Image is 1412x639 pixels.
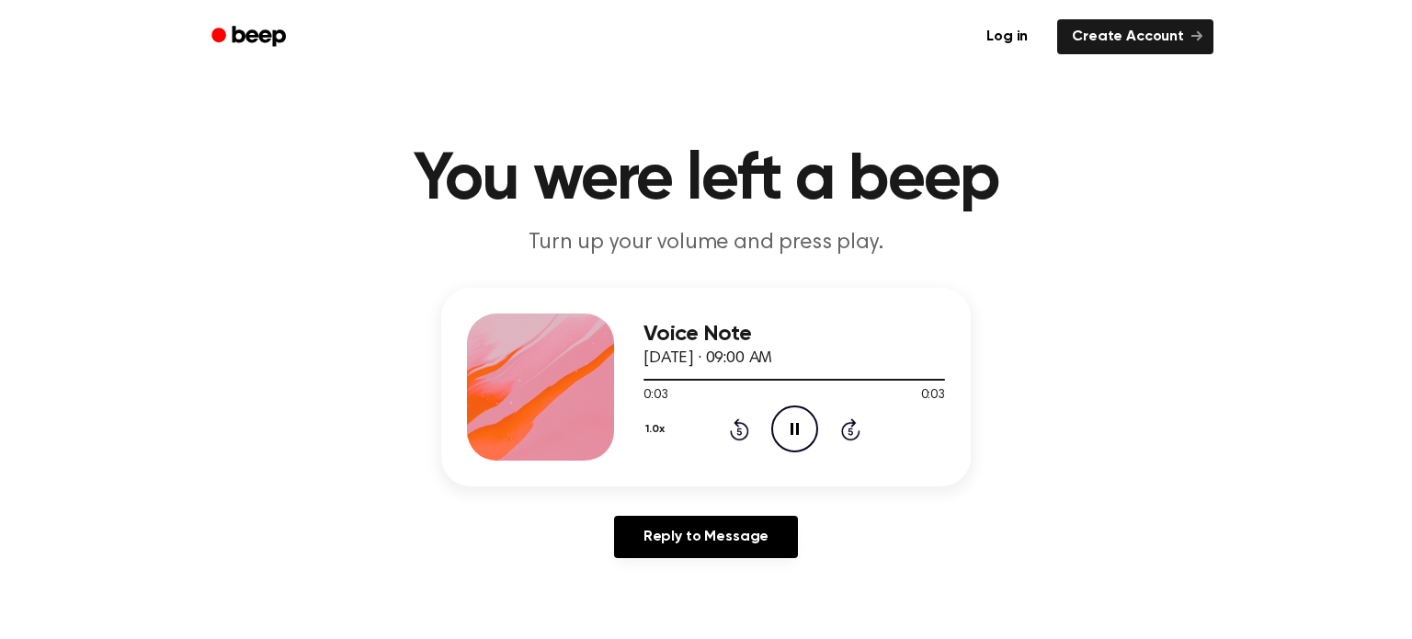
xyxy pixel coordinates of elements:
button: 1.0x [643,414,671,445]
span: [DATE] · 09:00 AM [643,350,772,367]
a: Beep [199,19,302,55]
span: 0:03 [921,386,945,405]
p: Turn up your volume and press play. [353,228,1059,258]
a: Log in [968,16,1046,58]
a: Create Account [1057,19,1213,54]
h3: Voice Note [643,322,945,347]
span: 0:03 [643,386,667,405]
h1: You were left a beep [235,147,1177,213]
a: Reply to Message [614,516,798,558]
